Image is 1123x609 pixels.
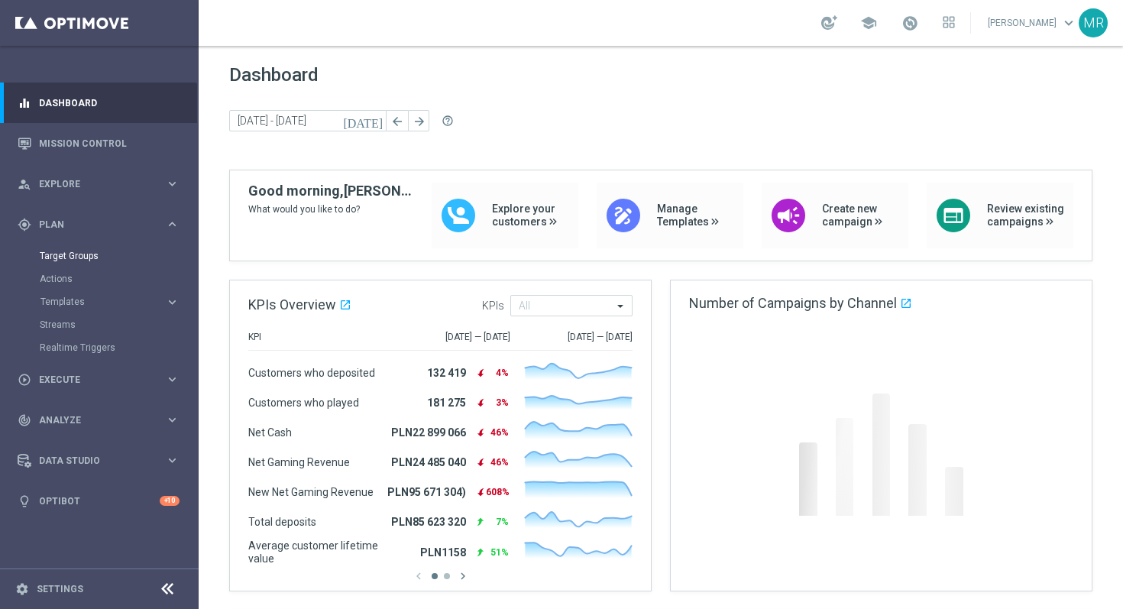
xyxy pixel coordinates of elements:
div: Dashboard [18,83,180,123]
i: person_search [18,177,31,191]
i: equalizer [18,96,31,110]
span: Templates [40,297,150,306]
div: MR [1079,8,1108,37]
button: Templates keyboard_arrow_right [40,296,180,308]
i: settings [15,582,29,596]
div: Plan [18,218,165,232]
div: Actions [40,267,197,290]
i: keyboard_arrow_right [165,372,180,387]
button: Mission Control [17,138,180,150]
button: gps_fixed Plan keyboard_arrow_right [17,219,180,231]
a: Streams [40,319,159,331]
i: keyboard_arrow_right [165,177,180,191]
a: Realtime Triggers [40,342,159,354]
div: Explore [18,177,165,191]
span: Explore [39,180,165,189]
a: Optibot [39,481,160,521]
i: keyboard_arrow_right [165,453,180,468]
a: Settings [37,585,83,594]
div: Analyze [18,413,165,427]
span: Data Studio [39,456,165,465]
i: keyboard_arrow_right [165,217,180,232]
a: Mission Control [39,123,180,164]
i: play_circle_outline [18,373,31,387]
button: lightbulb Optibot +10 [17,495,180,507]
div: Templates [40,290,197,313]
a: Dashboard [39,83,180,123]
span: Plan [39,220,165,229]
div: +10 [160,496,180,506]
button: Data Studio keyboard_arrow_right [17,455,180,467]
i: keyboard_arrow_right [165,295,180,309]
span: keyboard_arrow_down [1060,15,1077,31]
span: school [860,15,877,31]
div: Realtime Triggers [40,336,197,359]
div: Streams [40,313,197,336]
i: gps_fixed [18,218,31,232]
i: keyboard_arrow_right [165,413,180,427]
button: track_changes Analyze keyboard_arrow_right [17,414,180,426]
span: Analyze [39,416,165,425]
button: person_search Explore keyboard_arrow_right [17,178,180,190]
div: Templates [40,297,165,306]
button: equalizer Dashboard [17,97,180,109]
div: Mission Control [18,123,180,164]
a: [PERSON_NAME]keyboard_arrow_down [986,11,1079,34]
div: Optibot [18,481,180,521]
div: Data Studio [18,454,165,468]
span: Execute [39,375,165,384]
button: play_circle_outline Execute keyboard_arrow_right [17,374,180,386]
a: Target Groups [40,250,159,262]
div: Target Groups [40,245,197,267]
a: Actions [40,273,159,285]
div: Execute [18,373,165,387]
i: track_changes [18,413,31,427]
i: lightbulb [18,494,31,508]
